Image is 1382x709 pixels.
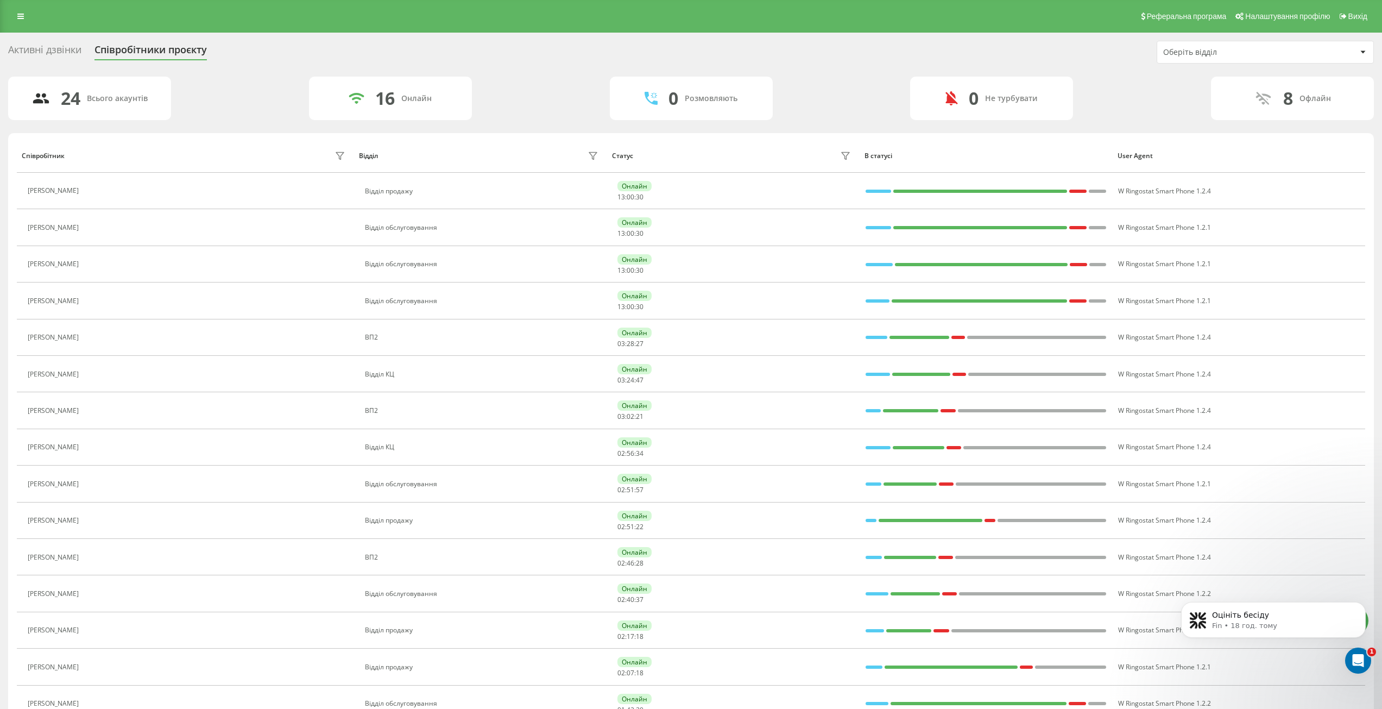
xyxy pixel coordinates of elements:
span: 03 [617,375,625,385]
span: W Ringostat Smart Phone 1.2.1 [1118,259,1211,268]
div: Відділ продажу [365,663,601,671]
div: : : [617,303,643,311]
div: Оберіть відділ [1163,48,1293,57]
div: В статусі [864,152,1107,160]
div: Не турбувати [985,94,1038,103]
span: 02 [617,559,625,568]
div: Відділ обслуговування [365,260,601,268]
div: : : [617,230,643,237]
span: 13 [617,192,625,202]
span: 30 [636,229,643,238]
span: 07 [627,668,634,677]
span: 02 [617,485,625,494]
div: Статус [612,152,633,160]
span: 17 [627,632,634,641]
iframe: Intercom live chat [1345,648,1371,674]
div: : : [617,669,643,677]
div: [PERSON_NAME] [28,407,81,415]
span: 30 [636,302,643,311]
span: Реферальна програма [1147,12,1227,21]
div: Онлайн [617,400,652,411]
div: Онлайн [617,511,652,521]
span: 03 [617,339,625,348]
span: 18 [636,668,643,677]
span: 30 [636,266,643,275]
span: 02 [617,522,625,531]
div: [PERSON_NAME] [28,371,81,378]
div: Відділ обслуговування [365,224,601,231]
span: 18 [636,632,643,641]
span: 28 [627,339,634,348]
span: 30 [636,192,643,202]
div: Відділ КЦ [365,443,601,451]
div: ВП2 [365,334,601,341]
span: 51 [627,485,634,494]
span: 02 [627,412,634,421]
div: Відділ продажу [365,187,601,195]
span: 02 [617,449,625,458]
div: Онлайн [617,474,652,484]
div: : : [617,193,643,201]
span: 02 [617,668,625,677]
div: : : [617,450,643,457]
div: Офлайн [1299,94,1331,103]
div: Співробітники проєкту [94,44,207,61]
span: 03 [617,412,625,421]
div: [PERSON_NAME] [28,334,81,341]
span: 00 [627,229,634,238]
div: Онлайн [617,437,652,448]
span: W Ringostat Smart Phone 1.2.4 [1118,442,1211,451]
div: : : [617,523,643,531]
div: [PERSON_NAME] [28,480,81,488]
div: Відділ продажу [365,626,601,634]
div: 0 [668,88,678,109]
div: Онлайн [617,364,652,374]
span: W Ringostat Smart Phone 1.2.1 [1118,625,1211,635]
div: Активні дзвінки [8,44,81,61]
div: : : [617,413,643,421]
div: : : [617,633,643,641]
div: Онлайн [617,291,652,301]
div: Онлайн [617,181,652,191]
span: 51 [627,522,634,531]
div: : : [617,267,643,274]
span: W Ringostat Smart Phone 1.2.4 [1118,516,1211,525]
div: Співробітник [22,152,65,160]
div: [PERSON_NAME] [28,187,81,194]
span: 22 [636,522,643,531]
div: : : [617,340,643,348]
span: W Ringostat Smart Phone 1.2.1 [1118,223,1211,232]
div: Онлайн [617,657,652,667]
div: Онлайн [617,254,652,265]
div: [PERSON_NAME] [28,224,81,231]
span: W Ringostat Smart Phone 1.2.4 [1118,332,1211,342]
div: ВП2 [365,554,601,561]
span: W Ringostat Smart Phone 1.2.2 [1118,699,1211,708]
div: [PERSON_NAME] [28,626,81,634]
div: Відділ продажу [365,517,601,524]
div: : : [617,377,643,384]
div: User Agent [1118,152,1360,160]
span: W Ringostat Smart Phone 1.2.2 [1118,589,1211,598]
span: 13 [617,266,625,275]
div: Всього акаунтів [87,94,148,103]
span: 37 [636,595,643,604]
div: Відділ обслуговування [365,297,601,305]
span: 47 [636,375,643,385]
div: Відділ обслуговування [365,590,601,598]
div: 16 [375,88,395,109]
div: [PERSON_NAME] [28,443,81,451]
span: 40 [627,595,634,604]
div: [PERSON_NAME] [28,590,81,598]
div: Онлайн [617,547,652,557]
iframe: Intercom notifications повідомлення [1165,579,1382,680]
span: 02 [617,595,625,604]
span: 27 [636,339,643,348]
div: [PERSON_NAME] [28,663,81,671]
div: Онлайн [401,94,432,103]
div: [PERSON_NAME] [28,700,81,707]
span: 24 [627,375,634,385]
div: Онлайн [617,694,652,704]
